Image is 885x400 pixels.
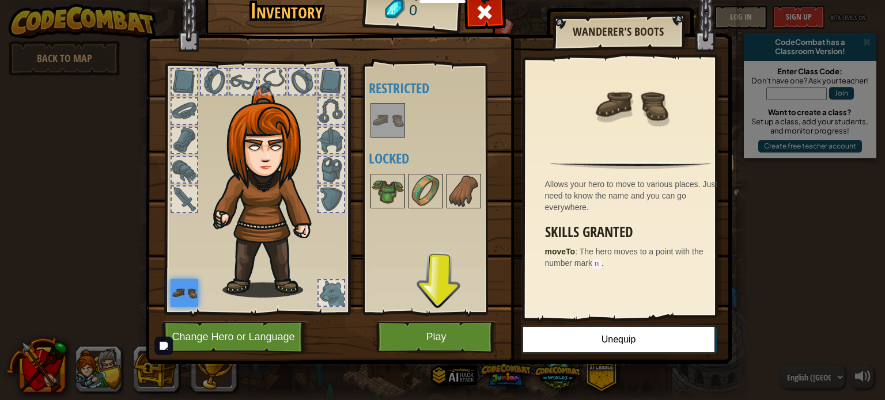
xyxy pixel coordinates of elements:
[564,25,672,38] h2: Wanderer's Boots
[448,175,480,207] img: portrait.png
[162,321,308,353] button: Change Hero or Language
[545,247,576,256] strong: moveTo
[376,321,497,353] button: Play
[593,67,668,142] img: portrait.png
[369,81,513,96] h4: Restricted
[372,175,404,207] img: portrait.png
[369,151,513,166] h4: Locked
[575,247,580,256] span: :
[545,178,723,213] div: Allows your hero to move to various places. Just need to know the name and you can go everywhere.
[592,259,602,269] code: n
[550,162,710,169] img: hr.png
[545,224,723,240] h3: Skills Granted
[545,247,704,268] span: The hero moves to a point with the number mark .
[372,104,404,136] img: portrait.png
[208,86,332,298] img: hair_f2.png
[521,325,716,354] button: Unequip
[171,279,198,307] img: portrait.png
[410,175,442,207] img: portrait.png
